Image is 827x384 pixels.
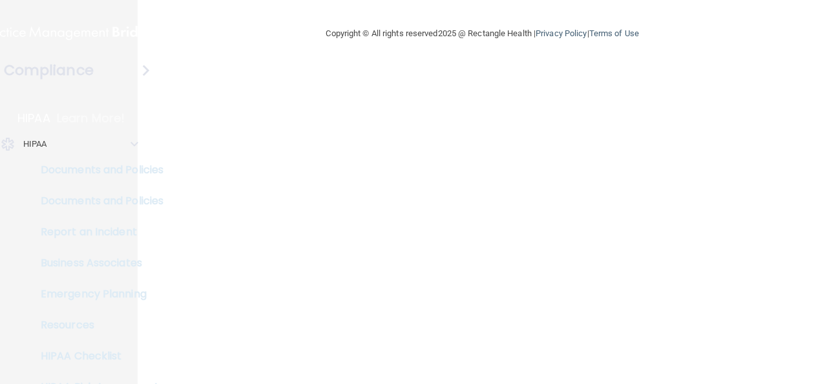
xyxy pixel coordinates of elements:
p: Business Associates [8,257,185,270]
p: Documents and Policies [8,195,185,208]
p: HIPAA [17,111,50,126]
p: Report an Incident [8,226,185,239]
p: Resources [8,319,185,332]
p: HIPAA Checklist [8,350,185,363]
a: Privacy Policy [536,28,587,38]
h4: Compliance [4,61,94,80]
p: HIPAA [23,136,47,152]
p: Documents and Policies [8,164,185,176]
p: Emergency Planning [8,288,185,301]
div: Copyright © All rights reserved 2025 @ Rectangle Health | | [247,13,718,54]
a: Terms of Use [589,28,639,38]
p: Learn More! [57,111,125,126]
